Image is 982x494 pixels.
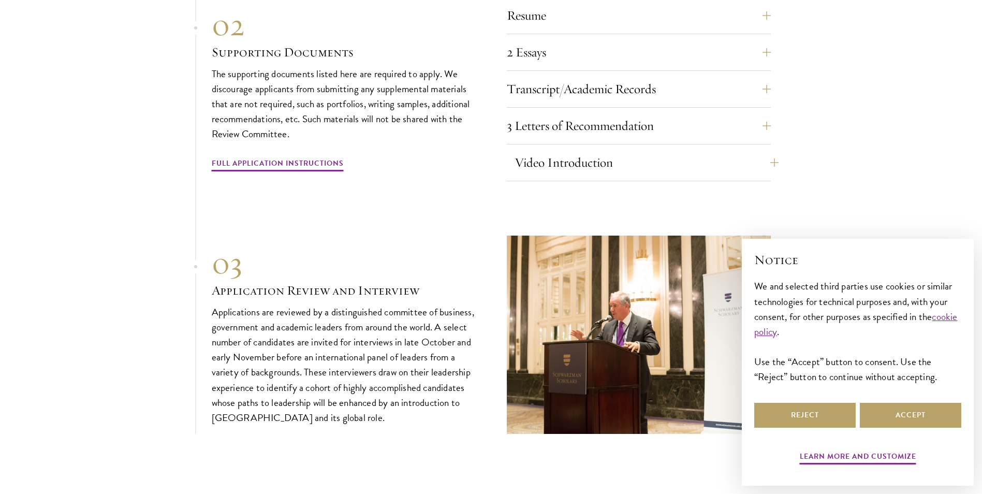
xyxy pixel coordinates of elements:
[860,403,961,428] button: Accept
[507,3,771,28] button: Resume
[212,282,476,299] h3: Application Review and Interview
[212,304,476,425] p: Applications are reviewed by a distinguished committee of business, government and academic leade...
[212,66,476,141] p: The supporting documents listed here are required to apply. We discourage applicants from submitt...
[800,450,916,466] button: Learn more and customize
[507,77,771,101] button: Transcript/Academic Records
[507,113,771,138] button: 3 Letters of Recommendation
[212,244,476,282] div: 03
[754,309,958,339] a: cookie policy
[507,40,771,65] button: 2 Essays
[212,6,476,43] div: 02
[754,403,856,428] button: Reject
[212,43,476,61] h3: Supporting Documents
[212,157,344,173] a: Full Application Instructions
[754,251,961,269] h2: Notice
[515,150,779,175] button: Video Introduction
[754,279,961,384] div: We and selected third parties use cookies or similar technologies for technical purposes and, wit...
